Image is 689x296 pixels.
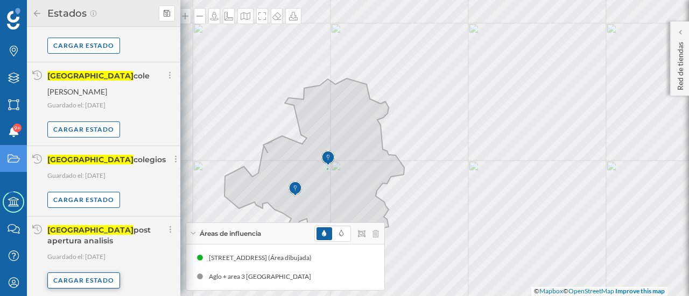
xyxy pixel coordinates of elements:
div: © © [531,287,667,296]
h2: Estados [42,5,89,22]
img: Marker [289,178,302,200]
img: Geoblink Logo [7,8,20,30]
span: 9+ [14,122,20,133]
div: [GEOGRAPHIC_DATA] [47,71,133,81]
a: Mapbox [539,287,563,295]
span: Soporte [22,8,60,17]
p: Guardado el: [DATE] [47,100,175,111]
div: cole [133,71,150,81]
p: Guardado el: [DATE] [47,170,175,181]
div: Aglo + area 3 [GEOGRAPHIC_DATA] [209,271,317,282]
div: [STREET_ADDRESS] (Área dibujada) [209,252,317,263]
span: [PERSON_NAME] [47,86,107,97]
img: Marker [321,148,335,169]
p: Guardado el: [DATE] [47,251,175,262]
div: colegios [133,155,166,164]
a: Improve this map [615,287,665,295]
div: [GEOGRAPHIC_DATA] [47,225,133,235]
p: Red de tiendas [675,38,686,90]
a: OpenStreetMap [568,287,614,295]
span: Áreas de influencia [200,229,261,239]
div: [GEOGRAPHIC_DATA] [47,155,133,164]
